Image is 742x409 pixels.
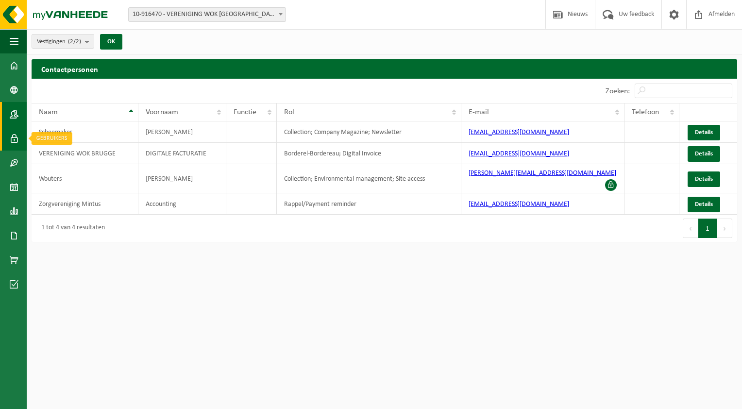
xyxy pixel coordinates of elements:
[469,201,569,208] a: [EMAIL_ADDRESS][DOMAIN_NAME]
[32,193,138,215] td: Zorgvereniging Mintus
[32,34,94,49] button: Vestigingen(2/2)
[128,7,286,22] span: 10-916470 - VERENIGING WOK BRUGGE - BRUGGE
[138,193,226,215] td: Accounting
[606,87,630,95] label: Zoeken:
[129,8,286,21] span: 10-916470 - VERENIGING WOK BRUGGE - BRUGGE
[138,121,226,143] td: [PERSON_NAME]
[688,197,720,212] a: Details
[688,146,720,162] a: Details
[469,150,569,157] a: [EMAIL_ADDRESS][DOMAIN_NAME]
[695,201,713,207] span: Details
[39,108,58,116] span: Naam
[277,121,461,143] td: Collection; Company Magazine; Newsletter
[68,38,81,45] count: (2/2)
[146,108,178,116] span: Voornaam
[100,34,122,50] button: OK
[36,220,105,237] div: 1 tot 4 van 4 resultaten
[695,176,713,182] span: Details
[469,129,569,136] a: [EMAIL_ADDRESS][DOMAIN_NAME]
[277,164,461,193] td: Collection; Environmental management; Site access
[284,108,294,116] span: Rol
[683,219,698,238] button: Previous
[32,164,138,193] td: Wouters
[138,164,226,193] td: [PERSON_NAME]
[37,34,81,49] span: Vestigingen
[688,171,720,187] a: Details
[277,143,461,164] td: Borderel-Bordereau; Digital Invoice
[234,108,256,116] span: Functie
[277,193,461,215] td: Rappel/Payment reminder
[469,108,489,116] span: E-mail
[717,219,732,238] button: Next
[138,143,226,164] td: DIGITALE FACTURATIE
[632,108,659,116] span: Telefoon
[695,151,713,157] span: Details
[688,125,720,140] a: Details
[698,219,717,238] button: 1
[32,121,138,143] td: Scheemaker
[469,170,616,177] a: [PERSON_NAME][EMAIL_ADDRESS][DOMAIN_NAME]
[32,143,138,164] td: VERENIGING WOK BRUGGE
[695,129,713,136] span: Details
[32,59,737,78] h2: Contactpersonen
